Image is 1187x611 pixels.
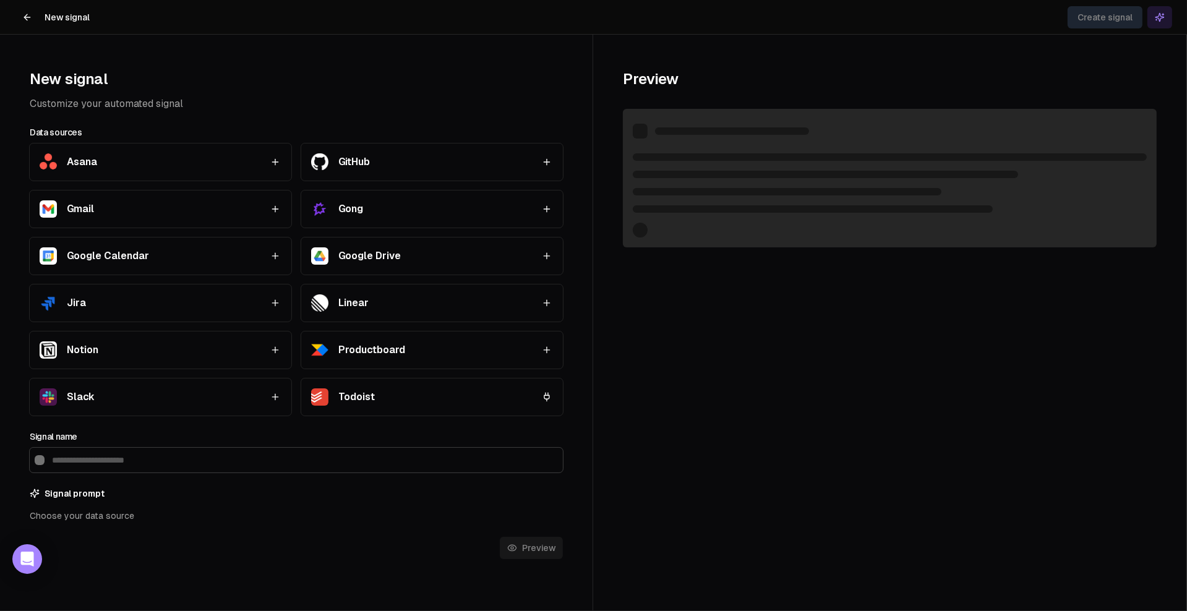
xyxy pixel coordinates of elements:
button: NotionNotion [30,331,291,369]
h2: Preview [623,64,1157,94]
button: JiraJira [30,284,291,322]
button: Google DriveGoogle Drive [301,237,563,275]
div: Asana [67,155,97,169]
p: Customize your automated signal [30,96,563,111]
div: Linear [338,296,369,310]
img: Gong [311,200,328,218]
h1: New signal [30,64,563,94]
div: Google Drive [338,249,401,263]
img: Google Drive [311,247,328,265]
img: Linear [311,294,328,312]
div: GitHub [338,155,370,169]
button: GongGong [301,190,563,228]
h1: New signal [45,11,90,23]
img: GitHub [311,153,328,170]
div: Open Intercom Messenger [12,544,42,574]
button: TodoistTodoist [301,378,563,416]
img: Notion [40,341,57,359]
div: Productboard [338,343,405,357]
div: Todoist [338,390,375,404]
div: Notion [67,343,98,357]
button: GitHubGitHub [301,143,563,181]
img: Slack [40,388,57,406]
button: LinearLinear [301,284,563,322]
button: AsanaAsana [30,143,291,181]
button: Google CalendarGoogle Calendar [30,237,291,275]
img: Todoist [311,388,328,406]
h3: Data sources [30,126,563,139]
div: Slack [67,390,94,404]
p: Choose your data source [30,510,563,522]
img: Asana [40,153,57,169]
img: Productboard [311,341,328,359]
h3: Signal name [30,430,563,443]
div: Google Calendar [67,249,149,263]
img: Google Calendar [40,247,57,265]
button: SlackSlack [30,378,291,416]
img: Gmail [40,200,57,218]
div: Gmail [67,202,94,216]
h3: Signal prompt [45,487,105,500]
button: ProductboardProductboard [301,331,563,369]
div: Jira [67,296,86,310]
div: Gong [338,202,363,216]
img: Jira [40,294,57,312]
button: GmailGmail [30,190,291,228]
